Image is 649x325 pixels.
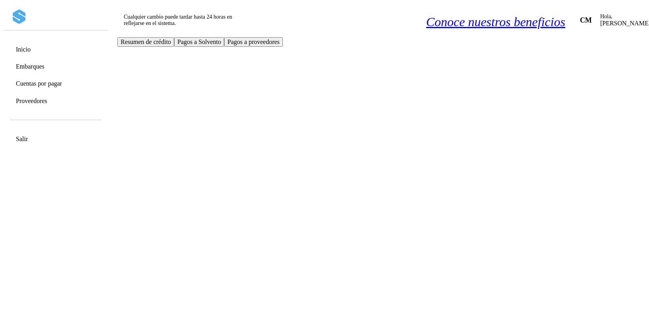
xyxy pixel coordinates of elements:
div: Embarques [9,59,102,74]
div: Cuentas por pagar [9,76,102,91]
span: Pagos a Solvento [177,38,221,45]
a: Cuentas por pagar [16,80,62,87]
div: Salir [9,131,102,147]
span: Resumen de crédito [121,38,171,45]
a: Salir [16,135,28,143]
a: Inicio [16,46,31,53]
div: Cualquier cambio puede tardar hasta 24 horas en reflejarse en el sistema. [121,11,245,30]
div: Proveedores [9,93,102,109]
span: Pagos a proveedores [227,38,280,45]
div: Inicio [9,42,102,57]
a: Conoce nuestros beneficios [426,15,565,29]
a: Embarques [16,63,44,70]
a: Proveedores [16,97,47,105]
